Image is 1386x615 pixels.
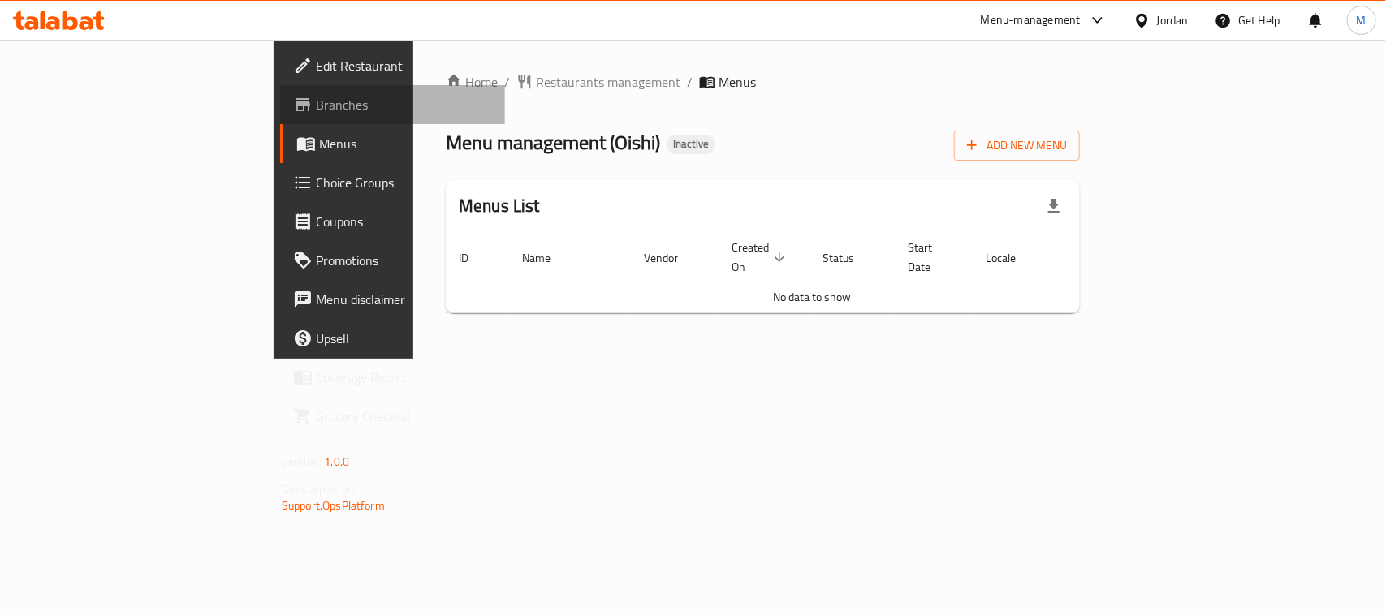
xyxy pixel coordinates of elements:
[522,248,572,268] span: Name
[280,124,505,163] a: Menus
[280,280,505,319] a: Menu disclaimer
[981,11,1081,30] div: Menu-management
[986,248,1037,268] span: Locale
[316,251,492,270] span: Promotions
[316,212,492,231] span: Coupons
[967,135,1067,156] span: Add New Menu
[280,85,505,124] a: Branches
[504,72,510,92] li: /
[1157,11,1189,29] div: Jordan
[316,95,492,114] span: Branches
[719,72,756,92] span: Menus
[667,137,715,151] span: Inactive
[1034,187,1073,226] div: Export file
[316,290,492,309] span: Menu disclaimer
[316,406,492,426] span: Grocery Checklist
[280,241,505,280] a: Promotions
[282,495,385,516] a: Support.OpsPlatform
[954,131,1080,161] button: Add New Menu
[319,134,492,153] span: Menus
[446,124,660,161] span: Menu management ( Oishi )
[282,479,356,500] span: Get support on:
[316,368,492,387] span: Coverage Report
[316,56,492,75] span: Edit Restaurant
[316,173,492,192] span: Choice Groups
[823,248,875,268] span: Status
[687,72,693,92] li: /
[280,46,505,85] a: Edit Restaurant
[1056,233,1178,282] th: Actions
[446,233,1178,313] table: enhanced table
[280,358,505,397] a: Coverage Report
[536,72,680,92] span: Restaurants management
[644,248,699,268] span: Vendor
[324,451,349,472] span: 1.0.0
[908,238,953,277] span: Start Date
[280,319,505,358] a: Upsell
[280,163,505,202] a: Choice Groups
[446,72,1080,92] nav: breadcrumb
[280,397,505,436] a: Grocery Checklist
[280,202,505,241] a: Coupons
[516,72,680,92] a: Restaurants management
[459,248,490,268] span: ID
[316,329,492,348] span: Upsell
[459,194,540,218] h2: Menus List
[732,238,790,277] span: Created On
[282,451,322,472] span: Version:
[773,286,851,307] span: No data to show
[1357,11,1367,29] span: M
